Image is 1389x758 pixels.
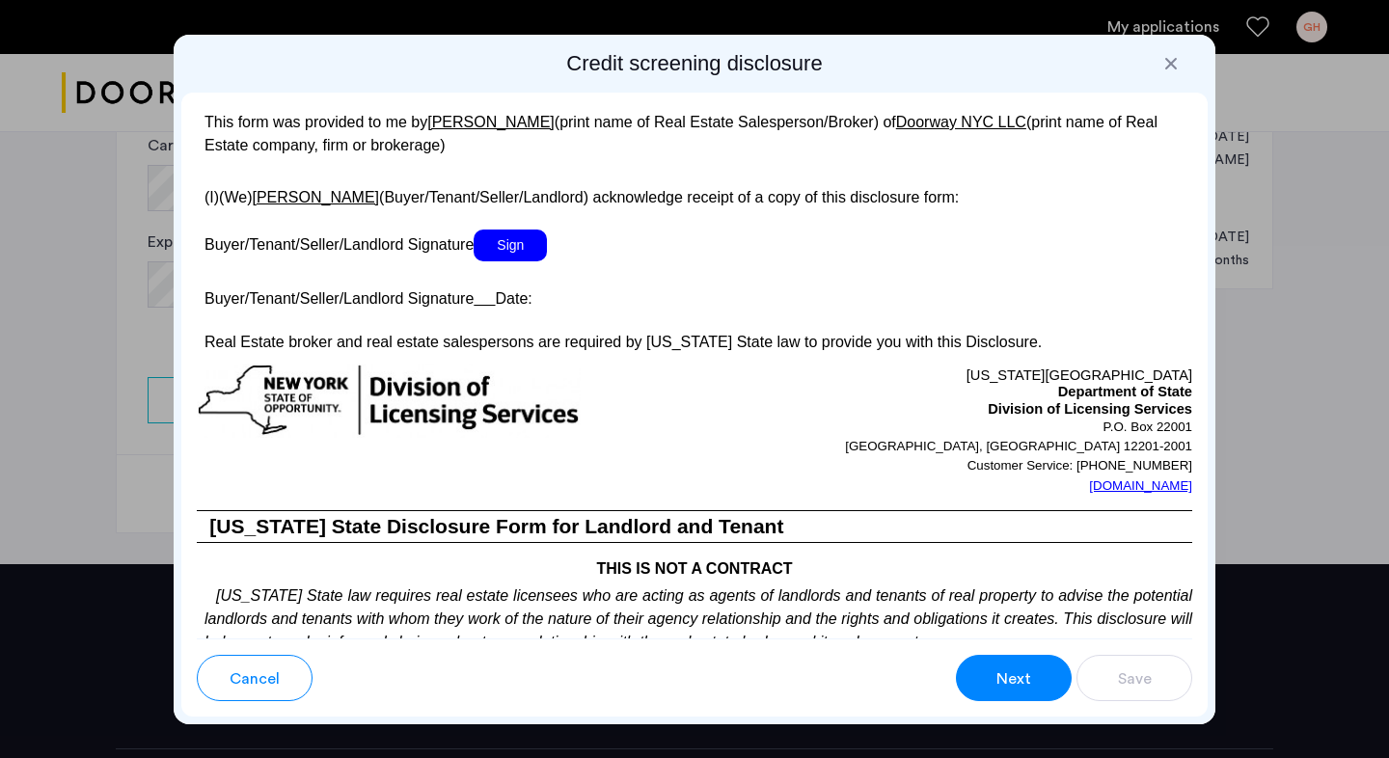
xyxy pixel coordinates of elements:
button: button [1076,655,1192,701]
span: Cancel [230,667,280,690]
p: Department of State [694,384,1192,401]
button: button [956,655,1072,701]
p: [US_STATE] State law requires real estate licensees who are acting as agents of landlords and ten... [197,581,1192,654]
p: This form was provided to me by (print name of Real Estate Salesperson/Broker) of (print name of ... [197,111,1192,157]
p: Buyer/Tenant/Seller/Landlord Signature Date: [197,282,1192,310]
u: [PERSON_NAME] [252,189,379,205]
p: Division of Licensing Services [694,401,1192,419]
span: Save [1118,667,1152,690]
h3: [US_STATE] State Disclosure Form for Landlord and Tenant [197,510,1192,543]
p: [GEOGRAPHIC_DATA], [GEOGRAPHIC_DATA] 12201-2001 [694,437,1192,456]
img: new-york-logo.png [197,364,581,438]
button: button [197,655,313,701]
p: (I)(We) (Buyer/Tenant/Seller/Landlord) acknowledge receipt of a copy of this disclosure form: [197,177,1192,209]
p: Real Estate broker and real estate salespersons are required by [US_STATE] State law to provide y... [197,331,1192,354]
span: Next [996,667,1031,690]
u: [PERSON_NAME] [427,114,555,130]
p: Customer Service: [PHONE_NUMBER] [694,456,1192,475]
p: P.O. Box 22001 [694,418,1192,437]
u: Doorway NYC LLC [896,114,1026,130]
span: Buyer/Tenant/Seller/Landlord Signature [204,236,474,253]
h4: THIS IS NOT A CONTRACT [197,543,1192,581]
p: [US_STATE][GEOGRAPHIC_DATA] [694,364,1192,385]
a: [DOMAIN_NAME] [1089,476,1192,496]
span: Sign [474,230,547,261]
h2: Credit screening disclosure [181,50,1208,77]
